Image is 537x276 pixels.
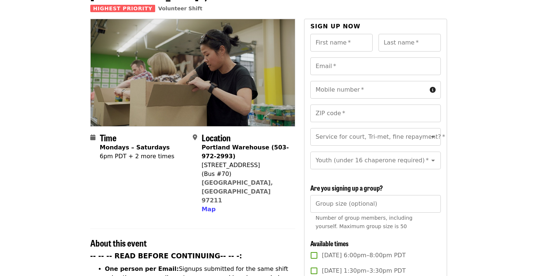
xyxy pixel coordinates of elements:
span: Sign up now [310,23,360,30]
strong: One person per Email: [105,265,179,272]
span: [DATE] 1:30pm–3:30pm PDT [322,266,405,275]
span: About this event [90,236,147,249]
div: (Bus #70) [202,170,289,178]
span: Map [202,206,216,213]
input: [object Object] [310,195,440,213]
span: Highest Priority [90,5,156,12]
span: Number of group members, including yourself. Maximum group size is 50 [315,215,412,229]
span: Available times [310,238,349,248]
strong: -- -- -- READ BEFORE CONTINUING-- -- -: [90,252,242,260]
i: map-marker-alt icon [193,134,197,141]
button: Open [428,155,438,166]
button: Map [202,205,216,214]
div: [STREET_ADDRESS] [202,161,289,170]
span: Time [100,131,116,144]
i: calendar icon [90,134,95,141]
span: Location [202,131,231,144]
input: ZIP code [310,105,440,122]
a: Volunteer Shift [158,6,202,11]
i: circle-info icon [430,86,436,93]
button: Open [428,132,438,142]
strong: Mondays – Saturdays [100,144,170,151]
strong: Portland Warehouse (503-972-2993) [202,144,289,160]
div: 6pm PDT + 2 more times [100,152,175,161]
span: Are you signing up a group? [310,183,383,192]
input: Email [310,57,440,75]
input: Last name [379,34,441,52]
input: First name [310,34,373,52]
a: [GEOGRAPHIC_DATA], [GEOGRAPHIC_DATA] 97211 [202,179,273,204]
span: [DATE] 6:00pm–8:00pm PDT [322,251,405,260]
input: Mobile number [310,81,426,99]
img: July/Aug/Sept - Portland: Repack/Sort (age 8+) organized by Oregon Food Bank [91,19,295,126]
